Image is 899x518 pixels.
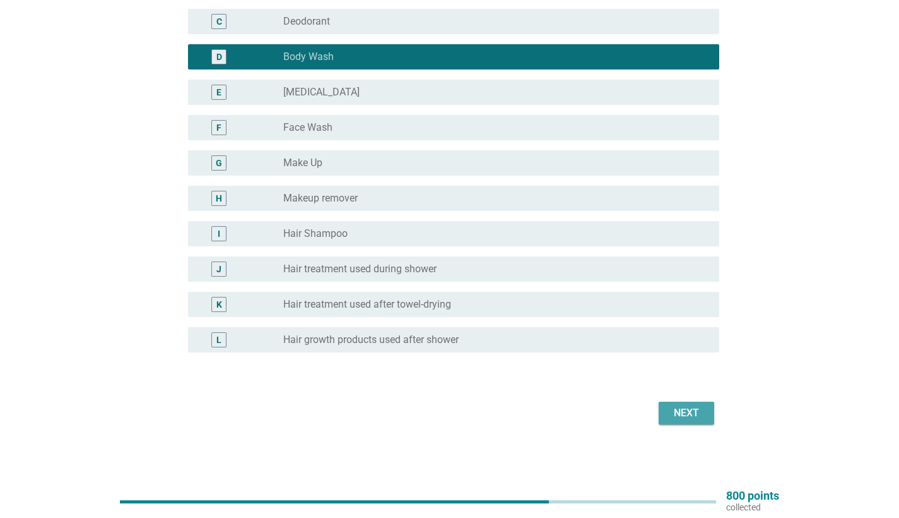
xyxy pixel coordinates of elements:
div: K [216,298,222,311]
label: Hair growth products used after shower [283,334,459,346]
button: Next [659,402,714,425]
label: Hair treatment used during shower [283,263,437,275]
div: G [216,157,222,170]
p: collected [726,502,779,513]
div: E [216,86,221,99]
label: Hair Shampoo [283,227,348,240]
div: D [216,51,222,64]
div: C [216,15,222,28]
div: J [216,263,221,276]
p: 800 points [726,490,779,502]
div: Next [669,406,704,421]
label: [MEDICAL_DATA] [283,86,360,99]
div: I [218,227,220,241]
div: L [216,334,221,347]
label: Makeup remover [283,192,358,205]
label: Hair treatment used after towel-drying [283,298,451,311]
label: Deodorant [283,15,330,28]
label: Face Wash [283,121,332,134]
label: Make Up [283,157,322,169]
label: Body Wash [283,51,334,63]
div: H [216,192,222,205]
div: F [216,121,221,135]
